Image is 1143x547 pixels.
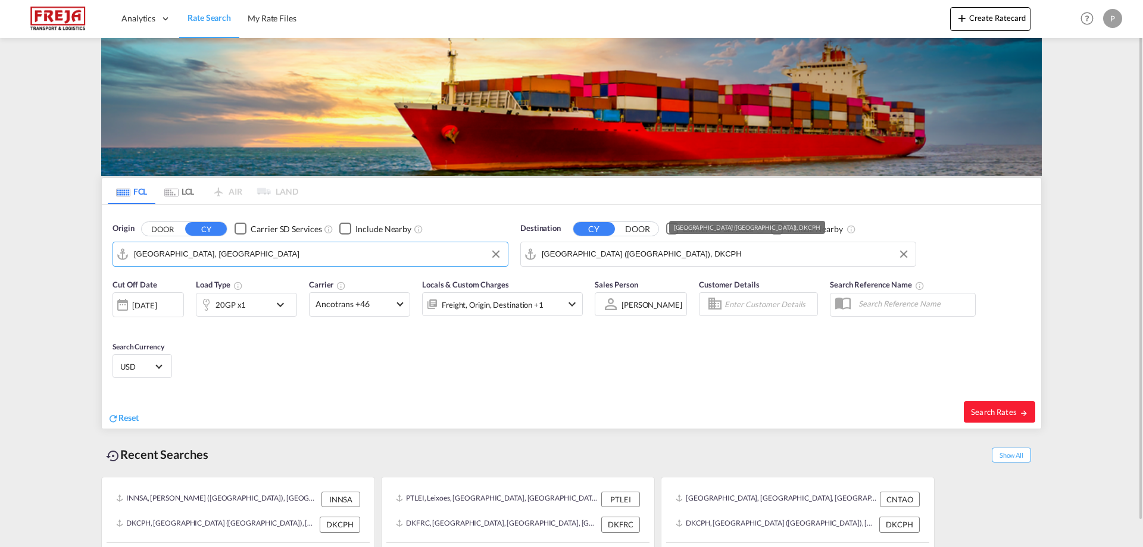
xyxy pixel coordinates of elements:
[101,441,213,468] div: Recent Searches
[321,492,360,507] div: INNSA
[116,517,317,532] div: DKCPH, Copenhagen (Kobenhavn), Denmark, Northern Europe, Europe
[595,280,638,289] span: Sales Person
[113,342,164,351] span: Search Currency
[120,361,154,372] span: USD
[787,223,843,235] div: Include Nearby
[336,281,346,290] md-icon: The selected Trucker/Carrierwill be displayed in the rate results If the rates are from another f...
[601,517,640,532] div: DKFRC
[622,300,682,310] div: [PERSON_NAME]
[542,245,910,263] input: Search by Port
[18,5,98,32] img: 586607c025bf11f083711d99603023e7.png
[113,280,157,289] span: Cut Off Date
[487,245,505,263] button: Clear Input
[108,178,155,204] md-tab-item: FCL
[847,224,856,234] md-icon: Unchecked: Ignores neighbouring ports when fetching rates.Checked : Includes neighbouring ports w...
[155,178,203,204] md-tab-item: LCL
[196,293,297,317] div: 20GP x1icon-chevron-down
[414,224,423,234] md-icon: Unchecked: Ignores neighbouring ports when fetching rates.Checked : Includes neighbouring ports w...
[101,38,1042,176] img: LCL+%26+FCL+BACKGROUND.png
[422,292,583,316] div: Freight Origin Destination Factory Stuffingicon-chevron-down
[601,492,640,507] div: PTLEI
[121,12,155,24] span: Analytics
[573,222,615,236] button: CY
[676,517,876,532] div: DKCPH, Copenhagen (Kobenhavn), Denmark, Northern Europe, Europe
[1077,8,1103,30] div: Help
[324,224,333,234] md-icon: Unchecked: Search for CY (Container Yard) services for all selected carriers.Checked : Search for...
[396,492,598,507] div: PTLEI, Leixoes, Portugal, Southern Europe, Europe
[674,221,820,234] div: [GEOGRAPHIC_DATA] ([GEOGRAPHIC_DATA]), DKCPH
[142,222,183,236] button: DOOR
[830,280,925,289] span: Search Reference Name
[119,358,165,375] md-select: Select Currency: $ USDUnited States Dollar
[964,401,1035,423] button: Search Ratesicon-arrow-right
[132,300,157,311] div: [DATE]
[113,316,121,332] md-datepicker: Select
[108,413,118,424] md-icon: icon-refresh
[521,242,916,266] md-input-container: Copenhagen (Kobenhavn), DKCPH
[950,7,1030,31] button: icon-plus 400-fgCreate Ratecard
[971,407,1028,417] span: Search Rates
[113,292,184,317] div: [DATE]
[520,223,561,235] span: Destination
[273,298,293,312] md-icon: icon-chevron-down
[339,223,411,235] md-checkbox: Checkbox No Ink
[251,223,321,235] div: Carrier SD Services
[113,223,134,235] span: Origin
[1077,8,1097,29] span: Help
[422,280,509,289] span: Locals & Custom Charges
[113,242,508,266] md-input-container: Helsingborg, SEHEL
[118,412,139,423] span: Reset
[442,296,544,313] div: Freight Origin Destination Factory Stuffing
[620,296,683,313] md-select: Sales Person: Philip Schnoor
[248,13,296,23] span: My Rate Files
[102,205,1041,429] div: Origin DOOR CY Checkbox No InkUnchecked: Search for CY (Container Yard) services for all selected...
[699,280,759,289] span: Customer Details
[565,297,579,311] md-icon: icon-chevron-down
[666,223,753,235] md-checkbox: Checkbox No Ink
[106,449,120,463] md-icon: icon-backup-restore
[316,298,393,310] span: Ancotrans +46
[955,11,969,25] md-icon: icon-plus 400-fg
[771,223,843,235] md-checkbox: Checkbox No Ink
[880,492,920,507] div: CNTAO
[1103,9,1122,28] div: P
[309,280,346,289] span: Carrier
[617,222,658,236] button: DOOR
[188,12,231,23] span: Rate Search
[216,296,246,313] div: 20GP x1
[235,223,321,235] md-checkbox: Checkbox No Ink
[196,280,243,289] span: Load Type
[320,517,360,532] div: DKCPH
[676,492,877,507] div: CNTAO, Qingdao, China, Greater China & Far East Asia, Asia Pacific
[355,223,411,235] div: Include Nearby
[233,281,243,290] md-icon: icon-information-outline
[992,448,1031,462] span: Show All
[879,517,920,532] div: DKCPH
[1020,409,1028,417] md-icon: icon-arrow-right
[396,517,598,532] div: DKFRC, Fredericia, Denmark, Northern Europe, Europe
[724,295,814,313] input: Enter Customer Details
[915,281,925,290] md-icon: Your search will be saved by the below given name
[108,412,139,425] div: icon-refreshReset
[185,222,227,236] button: CY
[116,492,318,507] div: INNSA, Jawaharlal Nehru (Nhava Sheva), India, Indian Subcontinent, Asia Pacific
[108,178,298,204] md-pagination-wrapper: Use the left and right arrow keys to navigate between tabs
[852,295,975,312] input: Search Reference Name
[134,245,502,263] input: Search by Port
[895,245,913,263] button: Clear Input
